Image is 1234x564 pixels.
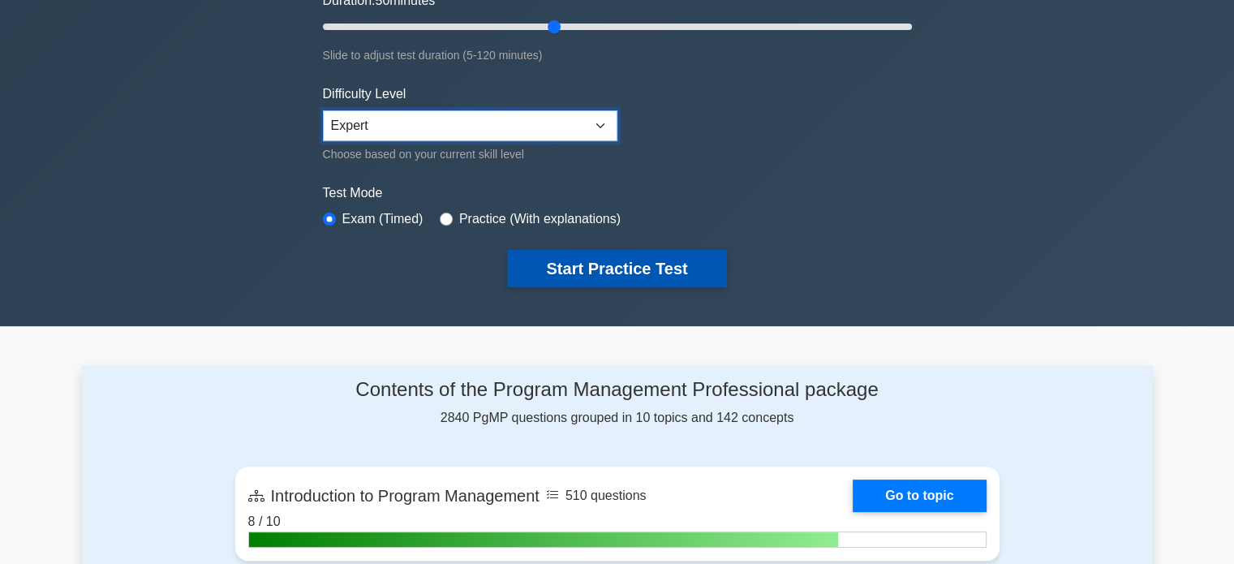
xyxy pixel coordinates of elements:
[323,144,617,164] div: Choose based on your current skill level
[235,378,1000,428] div: 2840 PgMP questions grouped in 10 topics and 142 concepts
[459,209,621,229] label: Practice (With explanations)
[235,378,1000,402] h4: Contents of the Program Management Professional package
[323,183,912,203] label: Test Mode
[342,209,424,229] label: Exam (Timed)
[507,250,726,287] button: Start Practice Test
[323,84,406,104] label: Difficulty Level
[323,45,912,65] div: Slide to adjust test duration (5-120 minutes)
[853,480,986,512] a: Go to topic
